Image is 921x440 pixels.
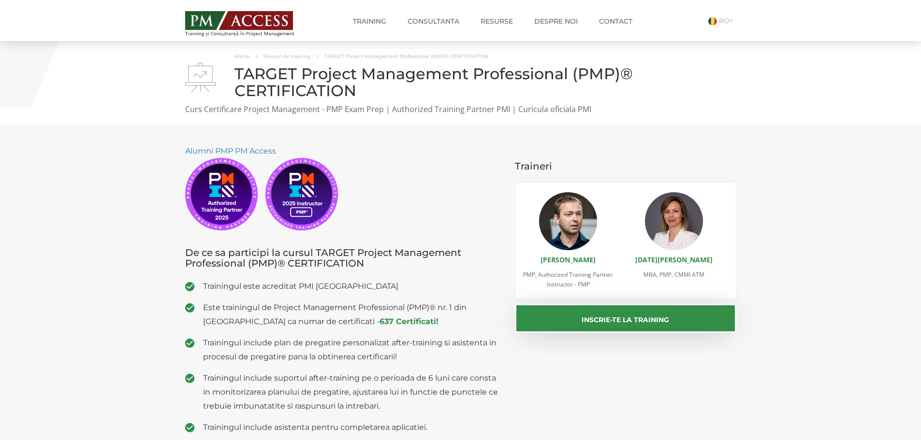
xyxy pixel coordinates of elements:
h3: Traineri [515,161,736,171]
span: Trainingul include asistenta pentru completarea aplicatiei. [203,420,501,434]
span: MBA, PMP, CMMI ATM [643,270,704,279]
span: Trainingul este acreditat PMI [GEOGRAPHIC_DATA] [203,279,501,293]
span: Trainingul include suportul after-training pe o perioada de 6 luni care consta in monitorizarea p... [203,371,501,413]
button: Inscrie-te la training [515,304,736,333]
a: 637 Certificati! [380,317,439,326]
p: Curs Certificare Project Management - PMP Exam Prep | Authorized Training Partner PMI | Curicula ... [185,104,736,115]
span: Este trainingul de Project Management Professional (PMP)® nr. 1 din [GEOGRAPHIC_DATA] ca numar de... [203,300,501,328]
img: PM ACCESS - Echipa traineri si consultanti certificati PMP: Narciss Popescu, Mihai Olaru, Monica ... [185,11,293,30]
a: [DATE][PERSON_NAME] [635,255,713,264]
span: Trainingul include plan de pregatire personalizat after-training si asistenta in procesul de preg... [203,336,501,364]
a: Despre noi [527,12,585,31]
a: Home [234,53,249,59]
img: TARGET Project Management Professional (PMP)® CERTIFICATION [185,63,216,92]
span: PMP, Authorized Training Partner Instructor - PMP [523,270,613,288]
a: Resurse [473,12,520,31]
span: Training și Consultanță în Project Management [185,31,312,36]
h1: TARGET Project Management Professional (PMP)® CERTIFICATION [185,65,736,99]
a: Sesiuni de training [263,53,310,59]
a: Training [346,12,394,31]
img: Romana [708,17,717,26]
a: Training și Consultanță în Project Management [185,8,312,36]
a: Consultanta [400,12,467,31]
a: Alumni PMP PM Access [185,146,276,156]
span: TARGET Project Management Professional (PMP)® CERTIFICATION [324,53,488,59]
a: Contact [592,12,640,31]
a: RO [708,16,736,25]
a: [PERSON_NAME] [541,255,596,264]
h3: De ce sa participi la cursul TARGET Project Management Professional (PMP)® CERTIFICATION [185,247,501,269]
